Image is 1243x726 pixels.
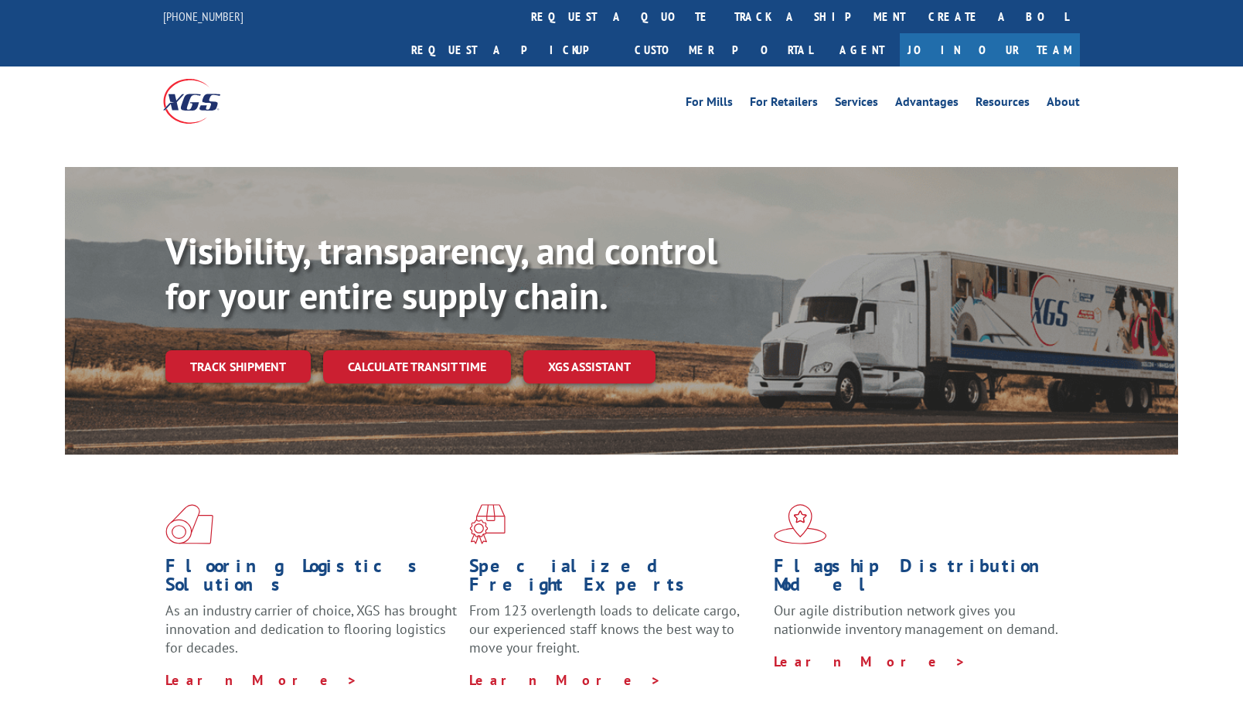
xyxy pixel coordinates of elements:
h1: Flagship Distribution Model [774,557,1066,602]
a: [PHONE_NUMBER] [163,9,243,24]
img: xgs-icon-total-supply-chain-intelligence-red [165,504,213,544]
b: Visibility, transparency, and control for your entire supply chain. [165,227,717,319]
a: About [1047,96,1080,113]
a: Advantages [895,96,959,113]
a: Learn More > [165,671,358,689]
h1: Flooring Logistics Solutions [165,557,458,602]
a: Join Our Team [900,33,1080,66]
p: From 123 overlength loads to delicate cargo, our experienced staff knows the best way to move you... [469,602,761,670]
a: Learn More > [469,671,662,689]
a: For Retailers [750,96,818,113]
a: Track shipment [165,350,311,383]
a: Request a pickup [400,33,623,66]
a: Agent [824,33,900,66]
h1: Specialized Freight Experts [469,557,761,602]
a: For Mills [686,96,733,113]
img: xgs-icon-flagship-distribution-model-red [774,504,827,544]
a: Resources [976,96,1030,113]
a: Learn More > [774,653,966,670]
span: Our agile distribution network gives you nationwide inventory management on demand. [774,602,1058,638]
a: XGS ASSISTANT [523,350,656,383]
a: Customer Portal [623,33,824,66]
img: xgs-icon-focused-on-flooring-red [469,504,506,544]
a: Services [835,96,878,113]
a: Calculate transit time [323,350,511,383]
span: As an industry carrier of choice, XGS has brought innovation and dedication to flooring logistics... [165,602,457,656]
